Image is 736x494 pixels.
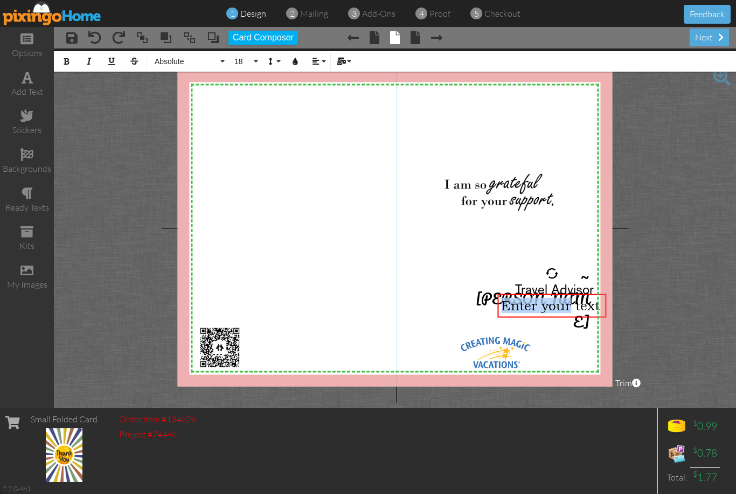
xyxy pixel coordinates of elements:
[603,73,609,84] span: X
[323,73,329,83] span: X
[3,1,102,25] img: pixingo logo
[119,428,196,441] div: Project #74496
[579,71,588,85] span: X
[124,51,144,72] button: Strikethrough (⌘S)
[484,8,520,19] span: checkout
[229,51,260,72] button: 18
[690,29,729,46] div: next
[515,285,594,297] span: Travel Advisor
[684,5,731,24] button: Feedback
[56,51,77,72] button: Bold (⌘B)
[429,8,450,19] span: proof
[561,75,568,83] span: X
[666,443,688,464] img: expense-icon.png
[240,8,266,19] span: design
[693,446,697,455] sup: $
[540,73,548,86] span: X
[492,73,498,84] span: X
[313,74,317,83] span: X
[456,72,462,84] span: X
[349,73,362,83] span: X
[488,73,492,84] span: X
[501,297,600,313] span: Enter your text
[598,72,603,83] span: X
[440,73,446,84] span: X
[371,74,379,84] span: X
[343,73,349,83] span: X
[391,72,398,85] span: X
[445,173,554,211] img: 20180930-060210-3634442b-1000.png
[398,73,403,83] span: X
[588,74,593,83] span: X
[524,73,529,84] span: X
[31,413,98,426] div: Small Folded Card
[196,73,203,84] span: X
[461,337,531,368] img: 20230201-182600-70b9e111afcf-original.png
[290,73,295,84] span: X
[317,74,323,84] span: X
[693,419,697,428] sup: $
[482,73,488,84] span: X
[228,31,298,45] button: Card Composer
[254,73,260,84] span: X
[462,70,468,85] span: X
[518,73,524,84] span: X
[403,73,409,83] span: X
[236,73,242,84] span: X
[593,72,598,84] span: X
[693,469,697,478] sup: $
[435,74,440,84] span: X
[184,73,190,84] span: X
[308,51,328,72] button: Align
[615,377,641,389] span: Trim
[273,74,279,84] span: X
[409,73,414,83] span: X
[279,74,285,84] span: X
[534,73,540,84] span: X
[260,72,266,84] span: X
[290,8,295,20] span: 2
[285,73,290,84] span: X
[295,73,299,85] span: X
[419,8,424,20] span: 4
[609,73,615,84] span: X
[476,264,589,333] span: ~[PERSON_NAME]
[329,73,343,83] span: X
[690,440,720,467] td: 0.78
[226,74,232,84] span: X
[666,416,688,437] img: points-icon.png
[307,74,313,83] span: X
[203,74,209,83] span: X
[177,73,184,84] span: X
[423,73,429,84] span: X
[474,8,479,20] span: 5
[446,73,452,84] span: X
[119,413,196,426] div: Order item #134629
[154,57,218,66] span: Absolute
[452,72,456,84] span: X
[379,72,386,83] span: X
[556,75,561,84] span: X
[266,72,273,84] span: X
[568,75,573,83] span: X
[233,57,252,66] span: 18
[190,73,196,84] span: X
[663,467,690,488] td: Total:
[362,8,395,19] span: add-ons
[366,74,371,86] span: X
[285,51,305,72] button: Colors
[414,73,420,83] span: X
[262,51,283,72] button: Line Height
[352,8,357,20] span: 3
[230,8,235,20] span: 1
[573,75,579,83] span: X
[735,493,736,494] iframe: Chat
[46,428,83,482] img: 134629-1-1754944199991-8f4d0cf65ec910f8-qa.jpg
[303,75,307,84] span: X
[209,75,214,83] span: X
[79,51,99,72] button: Italic (⌘I)
[548,73,556,84] span: X
[250,73,254,84] span: X
[429,73,435,84] span: X
[300,8,328,19] span: mailing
